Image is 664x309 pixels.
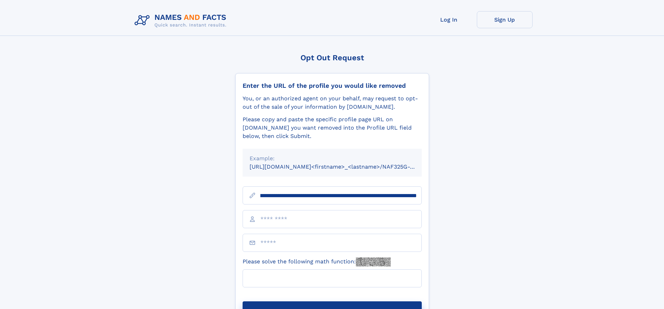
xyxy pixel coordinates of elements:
[477,11,533,28] a: Sign Up
[421,11,477,28] a: Log In
[243,94,422,111] div: You, or an authorized agent on your behalf, may request to opt-out of the sale of your informatio...
[243,115,422,140] div: Please copy and paste the specific profile page URL on [DOMAIN_NAME] you want removed into the Pr...
[132,11,232,30] img: Logo Names and Facts
[250,154,415,163] div: Example:
[243,257,391,266] label: Please solve the following math function:
[243,82,422,90] div: Enter the URL of the profile you would like removed
[250,163,435,170] small: [URL][DOMAIN_NAME]<firstname>_<lastname>/NAF325G-xxxxxxxx
[235,53,429,62] div: Opt Out Request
